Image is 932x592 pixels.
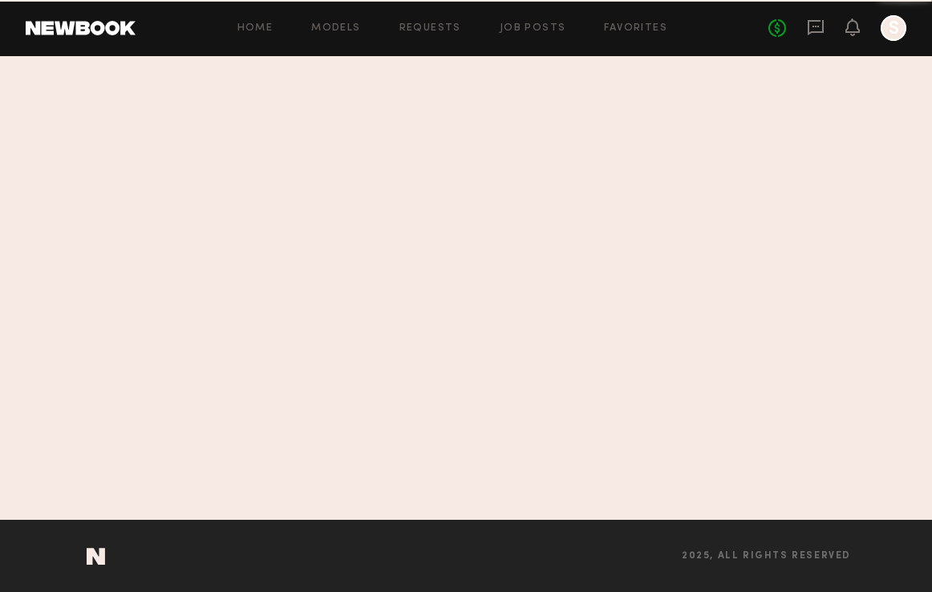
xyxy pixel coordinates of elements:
[399,23,461,34] a: Requests
[682,551,851,562] span: 2025, all rights reserved
[311,23,360,34] a: Models
[881,15,906,41] a: S
[500,23,566,34] a: Job Posts
[237,23,274,34] a: Home
[604,23,667,34] a: Favorites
